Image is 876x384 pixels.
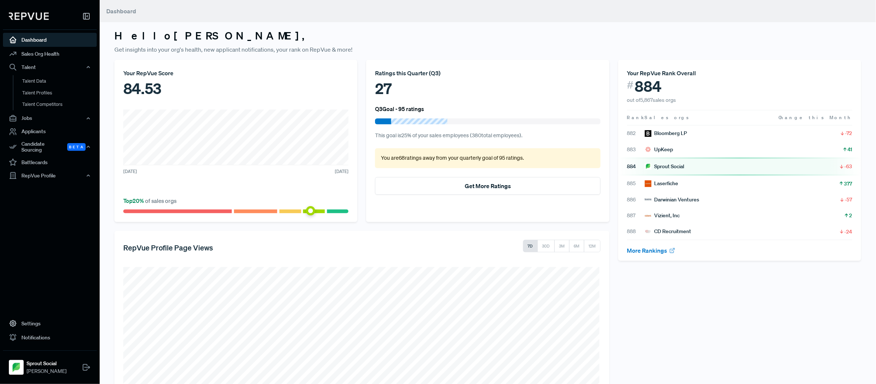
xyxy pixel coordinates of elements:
[13,87,107,99] a: Talent Profiles
[537,240,555,252] button: 30D
[627,77,634,93] span: #
[123,197,145,204] span: Top 20 %
[645,163,652,170] img: Sprout Social
[627,146,645,153] span: 883
[645,180,652,187] img: Laserfiche
[627,69,696,77] span: Your RepVue Rank Overall
[9,13,49,20] img: RepVue
[627,212,645,219] span: 887
[645,146,673,153] div: UpKeep
[27,367,66,375] span: [PERSON_NAME]
[375,105,424,112] h6: Q3 Goal - 95 ratings
[13,75,107,87] a: Talent Data
[123,69,348,77] div: Your RepVue Score
[635,77,662,95] span: 884
[645,196,700,204] div: Darwinian Ventures
[645,146,652,153] img: UpKeep
[627,97,676,103] span: out of 5,867 sales orgs
[3,61,97,73] button: Talent
[844,180,852,187] span: 377
[67,143,86,151] span: Beta
[645,228,691,235] div: CD Recruitment
[569,240,584,252] button: 6M
[3,33,97,47] a: Dashboard
[3,47,97,61] a: Sales Org Health
[848,146,852,153] span: 41
[375,77,600,100] div: 27
[627,163,645,170] span: 884
[645,212,652,219] img: Vizient, Inc
[27,360,66,367] strong: Sprout Social
[114,45,861,54] p: Get insights into your org's health, new applicant notifications, your rank on RepVue & more!
[645,114,690,121] span: Sales orgs
[627,114,645,121] span: Rank
[523,240,538,252] button: 7D
[645,212,680,219] div: Vizient, Inc
[114,30,861,42] h3: Hello [PERSON_NAME] ,
[3,125,97,139] a: Applicants
[335,168,348,175] span: [DATE]
[627,247,676,254] a: More Rankings
[849,212,852,219] span: 2
[375,69,600,77] div: Ratings this Quarter ( Q3 )
[381,154,594,162] p: You are 68 ratings away from your quarterly goal of 95 ratings .
[627,196,645,204] span: 886
[3,112,97,125] button: Jobs
[375,177,600,195] button: Get More Ratings
[3,139,97,156] div: Candidate Sourcing
[645,129,687,137] div: Bloomberg LP
[554,240,570,252] button: 3M
[845,163,852,170] span: -63
[123,243,213,252] h5: RepVue Profile Page Views
[123,197,176,204] span: of sales orgs
[627,228,645,235] span: 888
[3,169,97,182] button: RepVue Profile
[845,129,852,137] span: -72
[645,196,652,203] img: Darwinian Ventures
[845,228,852,235] span: -24
[584,240,601,252] button: 12M
[123,168,137,175] span: [DATE]
[10,361,22,373] img: Sprout Social
[845,196,852,203] span: -57
[3,350,97,378] a: Sprout SocialSprout Social[PERSON_NAME]
[3,316,97,331] a: Settings
[645,228,652,235] img: CD Recruitment
[375,132,600,140] p: This goal is 25 % of your sales employees ( 380 total employees).
[3,139,97,156] button: Candidate Sourcing Beta
[627,180,645,187] span: 885
[645,163,684,170] div: Sprout Social
[645,130,652,137] img: Bloomberg LP
[779,114,852,121] span: Change this Month
[3,155,97,169] a: Battlecards
[3,331,97,345] a: Notifications
[13,98,107,110] a: Talent Competitors
[123,77,348,100] div: 84.53
[627,129,645,137] span: 882
[106,7,136,15] span: Dashboard
[645,180,679,187] div: Laserfiche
